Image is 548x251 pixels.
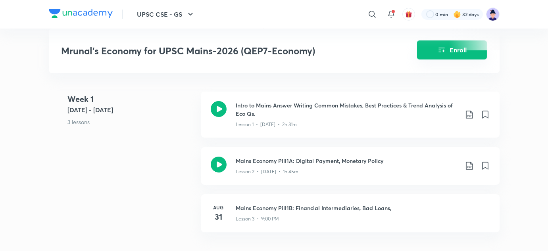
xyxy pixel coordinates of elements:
h4: Week 1 [68,93,195,105]
img: streak [453,10,461,18]
h3: Intro to Mains Answer Writing Common Mistakes, Best Practices & Trend Analysis of Eco Qs. [236,101,458,118]
p: Lesson 2 • [DATE] • 1h 45m [236,168,299,175]
h6: Aug [211,204,227,211]
button: UPSC CSE - GS [133,6,200,22]
p: Lesson 3 • 9:00 PM [236,215,279,222]
a: Mains Economy Pill1A: Digital Payment, Monetary PolicyLesson 2 • [DATE] • 1h 45m [201,147,500,194]
img: Ravi Chalotra [486,8,500,21]
h5: [DATE] - [DATE] [68,105,195,115]
h3: Mrunal’s Economy for UPSC Mains-2026 (QEP7-Economy) [62,45,372,57]
img: avatar [405,11,412,18]
img: Company Logo [49,9,113,18]
h3: Mains Economy Pill1A: Digital Payment, Monetary Policy [236,157,458,165]
button: Enroll [417,40,487,59]
h4: 31 [211,211,227,223]
a: Aug31Mains Economy Pill1B: Financial Intermediaries, Bad Loans,Lesson 3 • 9:00 PM [201,194,500,242]
button: avatar [402,8,415,21]
p: Lesson 1 • [DATE] • 2h 31m [236,121,297,128]
p: 3 lessons [68,118,195,126]
a: Company Logo [49,9,113,20]
h3: Mains Economy Pill1B: Financial Intermediaries, Bad Loans, [236,204,490,212]
a: Intro to Mains Answer Writing Common Mistakes, Best Practices & Trend Analysis of Eco Qs.Lesson 1... [201,92,500,147]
